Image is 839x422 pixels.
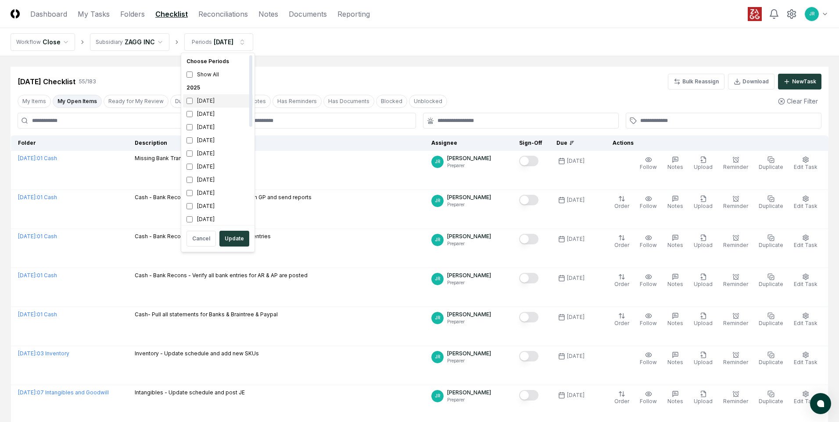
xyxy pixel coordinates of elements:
div: [DATE] [183,107,253,121]
button: Update [219,231,249,247]
div: Choose Periods [183,55,253,68]
div: [DATE] [183,94,253,107]
div: [DATE] [183,186,253,200]
div: 2025 [183,81,253,94]
div: [DATE] [183,147,253,160]
div: [DATE] [183,200,253,213]
button: Cancel [186,231,216,247]
div: [DATE] [183,134,253,147]
div: [DATE] [183,213,253,226]
div: [DATE] [183,121,253,134]
div: [DATE] [183,160,253,173]
div: Show All [183,68,253,81]
div: [DATE] [183,173,253,186]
